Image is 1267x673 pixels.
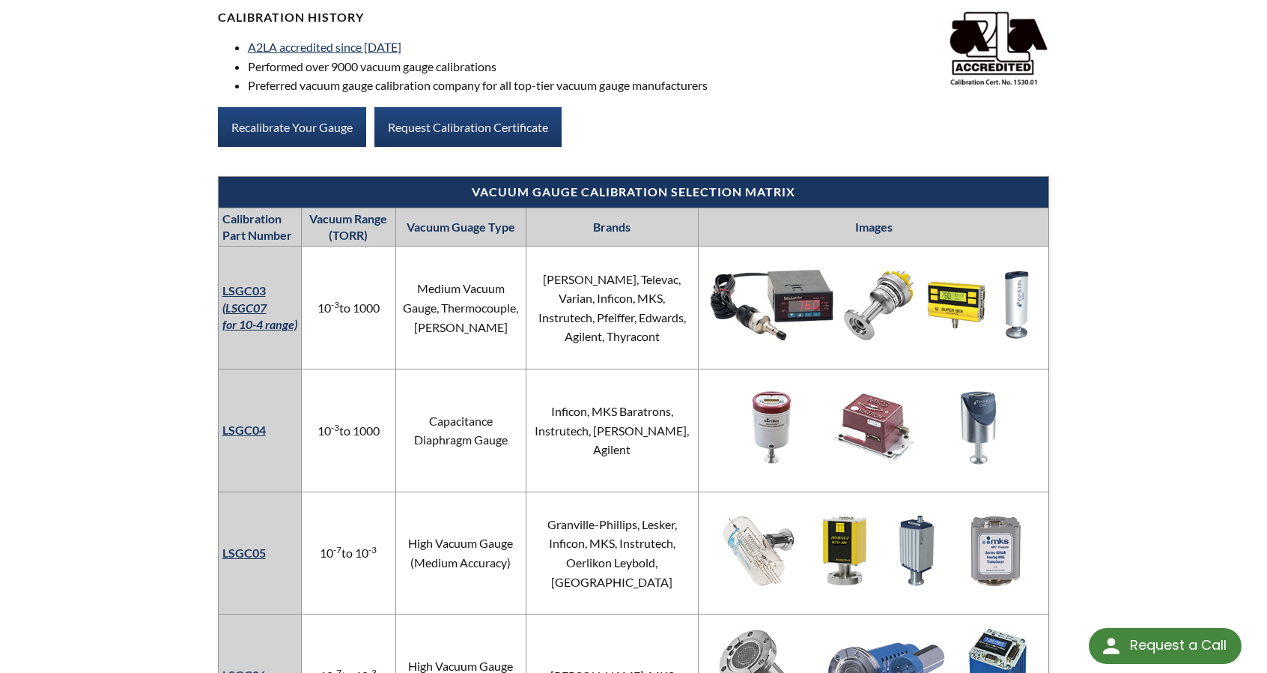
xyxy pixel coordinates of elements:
img: LSGC04.jpg [705,372,1042,484]
a: Recalibrate Your Gauge [218,107,366,148]
h4: Vacuum Gauge Calibration Selection Matrix [226,184,1042,200]
sup: -7 [333,544,341,555]
li: Performed over 9000 vacuum gauge calibrations [248,57,1050,76]
h4: Calibration History [218,10,1050,25]
th: Vacuum Range (TORR) [301,208,395,247]
td: 10 to 1000 [301,369,395,492]
td: Capacitance Diaphragm Gauge [395,369,526,492]
div: Request a Call [1089,628,1242,664]
a: Request Calibration Certificate [374,107,562,148]
img: A2LAlogo_hires.jpg [947,10,1049,86]
img: round button [1099,634,1123,658]
img: LSGC05.jpg [705,495,1042,607]
sup: -3 [368,544,377,555]
th: Calibration Part Number [218,208,301,247]
a: LSGC04 [222,423,266,437]
th: Vacuum Guage Type [395,208,526,247]
td: Granville-Phillips, Lesker, Inficon, MKS, Instrutech, Oerlikon Leybold, [GEOGRAPHIC_DATA] [526,492,698,615]
a: A2LA accredited since [DATE] [248,40,401,54]
td: 10 to 10 [301,492,395,615]
th: Brands [526,208,698,247]
sup: -3 [331,422,339,433]
td: Medium Vacuum Gauge, Thermocouple, [PERSON_NAME] [395,247,526,369]
em: (LSGC07 for 10-4 range) [222,301,297,331]
td: 10 to 1000 [301,247,395,369]
sup: -3 [331,299,339,310]
a: LSGC03(LSGC07for 10-4 range) [222,283,297,331]
li: Preferred vacuum gauge calibration company for all top-tier vacuum gauge manufacturers [248,76,1050,95]
th: Images [698,208,1049,247]
div: Request a Call [1130,628,1227,663]
img: LSGC03.jpg [705,249,1042,361]
td: [PERSON_NAME], Televac, Varian, Inficon, MKS, Instrutech, Pfeiffer, Edwards, Agilent, Thyracont [526,247,698,369]
a: LSGC05 [222,546,266,560]
td: Inficon, MKS Baratrons, Instrutech, [PERSON_NAME], Agilent [526,369,698,492]
td: High Vacuum Gauge (Medium Accuracy) [395,492,526,615]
